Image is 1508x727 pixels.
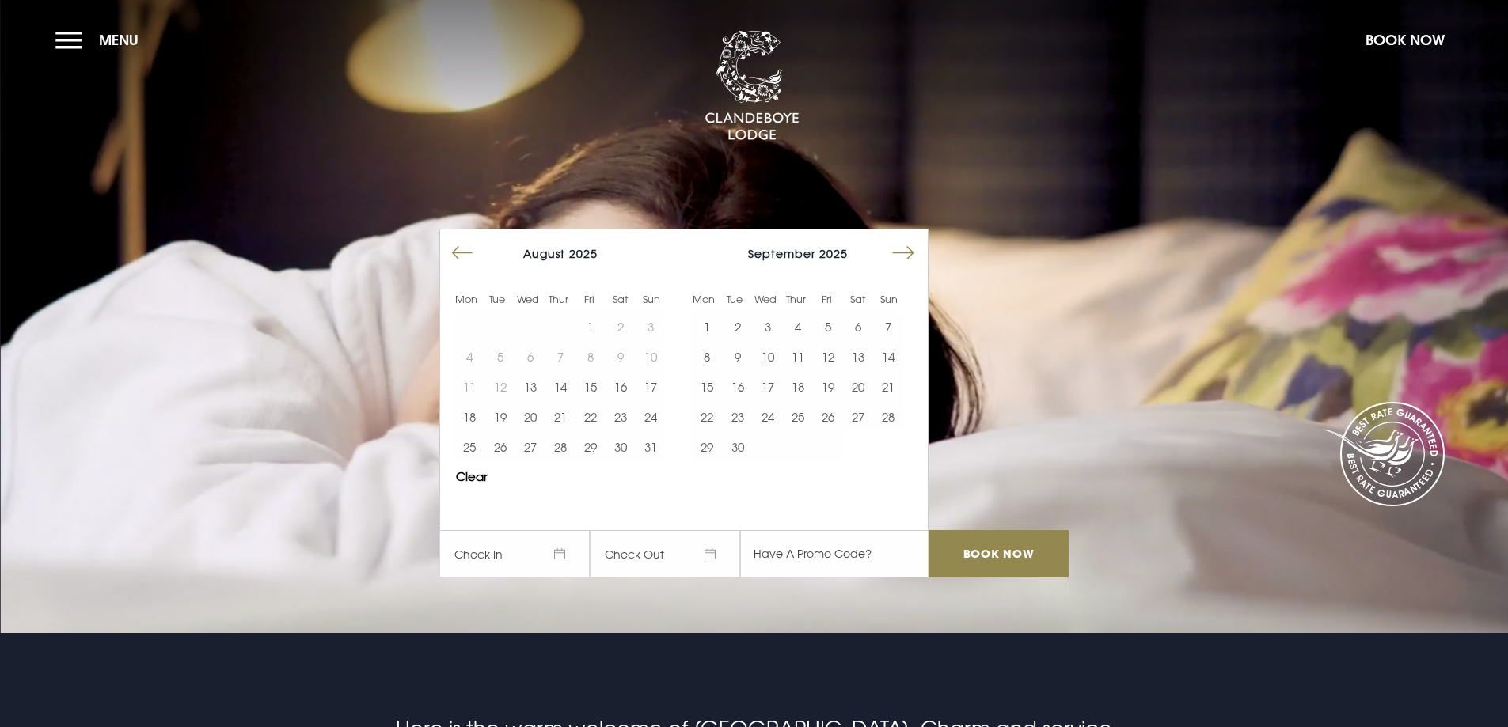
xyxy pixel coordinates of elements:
[606,402,636,432] td: Choose Saturday, August 23, 2025 as your start date.
[447,238,477,268] button: Move backward to switch to the previous month.
[692,372,722,402] button: 15
[722,342,752,372] button: 9
[515,432,545,462] button: 27
[783,402,813,432] td: Choose Thursday, September 25, 2025 as your start date.
[843,342,873,372] button: 13
[843,402,873,432] button: 27
[606,402,636,432] button: 23
[873,342,903,372] td: Choose Sunday, September 14, 2025 as your start date.
[873,342,903,372] button: 14
[843,402,873,432] td: Choose Saturday, September 27, 2025 as your start date.
[783,372,813,402] td: Choose Thursday, September 18, 2025 as your start date.
[454,432,484,462] td: Choose Monday, August 25, 2025 as your start date.
[692,402,722,432] td: Choose Monday, September 22, 2025 as your start date.
[783,402,813,432] button: 25
[873,372,903,402] button: 21
[545,372,575,402] td: Choose Thursday, August 14, 2025 as your start date.
[722,312,752,342] button: 2
[606,372,636,402] button: 16
[722,342,752,372] td: Choose Tuesday, September 9, 2025 as your start date.
[484,432,515,462] button: 26
[843,312,873,342] button: 6
[813,342,843,372] td: Choose Friday, September 12, 2025 as your start date.
[454,402,484,432] td: Choose Monday, August 18, 2025 as your start date.
[692,342,722,372] button: 8
[783,342,813,372] button: 11
[722,432,752,462] button: 30
[748,247,815,260] span: September
[843,372,873,402] td: Choose Saturday, September 20, 2025 as your start date.
[545,402,575,432] td: Choose Thursday, August 21, 2025 as your start date.
[636,432,666,462] button: 31
[606,372,636,402] td: Choose Saturday, August 16, 2025 as your start date.
[740,530,929,577] input: Have A Promo Code?
[456,471,488,483] button: Clear
[99,31,139,49] span: Menu
[692,432,722,462] button: 29
[523,247,565,260] span: August
[753,372,783,402] button: 17
[484,402,515,432] button: 19
[545,372,575,402] button: 14
[783,312,813,342] td: Choose Thursday, September 4, 2025 as your start date.
[575,402,606,432] td: Choose Friday, August 22, 2025 as your start date.
[813,342,843,372] button: 12
[843,342,873,372] td: Choose Saturday, September 13, 2025 as your start date.
[606,432,636,462] button: 30
[636,432,666,462] td: Choose Sunday, August 31, 2025 as your start date.
[575,372,606,402] button: 15
[722,312,752,342] td: Choose Tuesday, September 2, 2025 as your start date.
[515,372,545,402] td: Choose Wednesday, August 13, 2025 as your start date.
[873,402,903,432] td: Choose Sunday, September 28, 2025 as your start date.
[692,402,722,432] button: 22
[722,372,752,402] button: 16
[692,372,722,402] td: Choose Monday, September 15, 2025 as your start date.
[705,31,800,142] img: Clandeboye Lodge
[575,432,606,462] button: 29
[636,402,666,432] td: Choose Sunday, August 24, 2025 as your start date.
[753,372,783,402] td: Choose Wednesday, September 17, 2025 as your start date.
[515,402,545,432] button: 20
[55,23,146,57] button: Menu
[606,432,636,462] td: Choose Saturday, August 30, 2025 as your start date.
[888,238,918,268] button: Move forward to switch to the next month.
[753,342,783,372] td: Choose Wednesday, September 10, 2025 as your start date.
[454,432,484,462] button: 25
[722,372,752,402] td: Choose Tuesday, September 16, 2025 as your start date.
[515,432,545,462] td: Choose Wednesday, August 27, 2025 as your start date.
[575,432,606,462] td: Choose Friday, August 29, 2025 as your start date.
[439,530,590,577] span: Check In
[484,432,515,462] td: Choose Tuesday, August 26, 2025 as your start date.
[515,402,545,432] td: Choose Wednesday, August 20, 2025 as your start date.
[722,402,752,432] button: 23
[873,402,903,432] button: 28
[692,432,722,462] td: Choose Monday, September 29, 2025 as your start date.
[873,312,903,342] button: 7
[873,372,903,402] td: Choose Sunday, September 21, 2025 as your start date.
[575,402,606,432] button: 22
[484,402,515,432] td: Choose Tuesday, August 19, 2025 as your start date.
[515,372,545,402] button: 13
[813,402,843,432] button: 26
[783,342,813,372] td: Choose Thursday, September 11, 2025 as your start date.
[636,372,666,402] button: 17
[1358,23,1453,57] button: Book Now
[692,312,722,342] td: Choose Monday, September 1, 2025 as your start date.
[545,432,575,462] button: 28
[813,402,843,432] td: Choose Friday, September 26, 2025 as your start date.
[722,432,752,462] td: Choose Tuesday, September 30, 2025 as your start date.
[636,372,666,402] td: Choose Sunday, August 17, 2025 as your start date.
[569,247,598,260] span: 2025
[783,372,813,402] button: 18
[636,402,666,432] button: 24
[753,312,783,342] td: Choose Wednesday, September 3, 2025 as your start date.
[545,402,575,432] button: 21
[873,312,903,342] td: Choose Sunday, September 7, 2025 as your start date.
[575,372,606,402] td: Choose Friday, August 15, 2025 as your start date.
[753,402,783,432] button: 24
[813,372,843,402] td: Choose Friday, September 19, 2025 as your start date.
[753,312,783,342] button: 3
[843,372,873,402] button: 20
[692,312,722,342] button: 1
[722,402,752,432] td: Choose Tuesday, September 23, 2025 as your start date.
